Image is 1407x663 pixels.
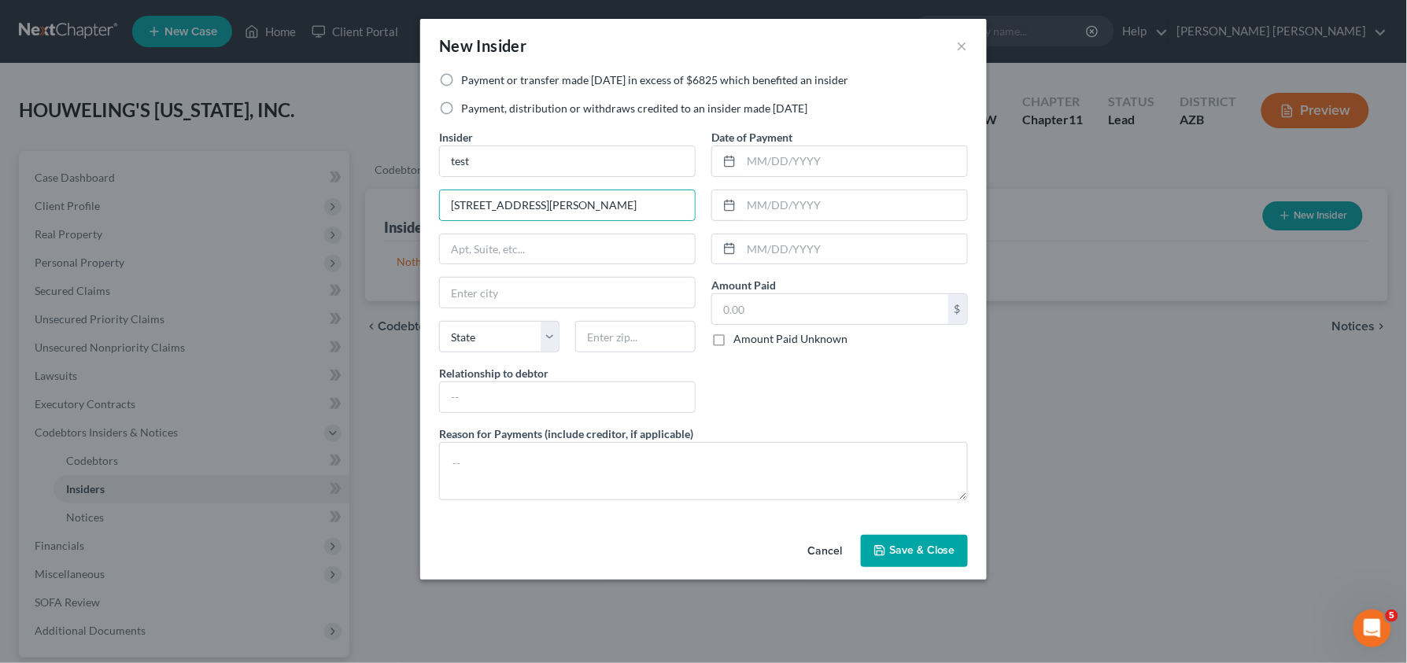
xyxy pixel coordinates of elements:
span: New [439,36,473,55]
span: 5 [1386,610,1398,622]
label: Relationship to debtor [439,365,548,381]
input: -- [440,382,695,412]
button: × [957,36,968,55]
span: Insider [477,36,527,55]
label: Payment or transfer made [DATE] in excess of $6825 which benefited an insider [461,72,848,88]
input: Enter city [440,278,695,308]
iframe: Intercom live chat [1353,610,1391,647]
button: Save & Close [861,535,968,568]
label: Reason for Payments (include creditor, if applicable) [439,425,693,442]
label: Amount Paid Unknown [733,331,848,347]
div: $ [948,294,967,324]
button: Cancel [795,536,855,568]
span: Save & Close [889,544,955,558]
span: Insider [439,131,473,144]
input: MM/DD/YYYY [741,146,967,176]
label: Payment, distribution or withdraws credited to an insider made [DATE] [461,101,807,116]
input: Apt, Suite, etc... [440,234,695,264]
label: Amount Paid [711,277,776,293]
input: 0.00 [712,294,948,324]
input: Enter address... [440,190,695,220]
input: MM/DD/YYYY [741,190,967,220]
input: MM/DD/YYYY [741,234,967,264]
input: Enter name... [440,146,695,176]
label: Date of Payment [711,129,792,145]
input: Enter zip... [575,321,696,352]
